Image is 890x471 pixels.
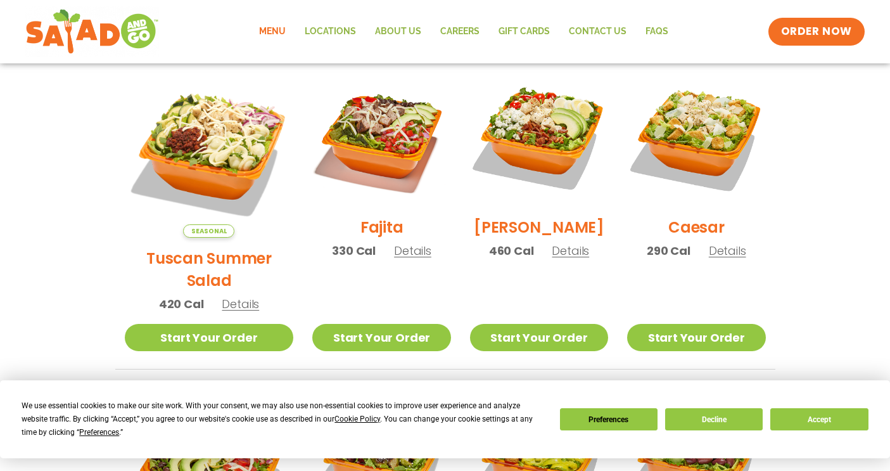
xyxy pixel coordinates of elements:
[79,428,119,437] span: Preferences
[781,24,852,39] span: ORDER NOW
[125,247,294,292] h2: Tuscan Summer Salad
[295,17,366,46] a: Locations
[489,17,559,46] a: GIFT CARDS
[159,295,204,313] span: 420 Cal
[222,296,259,312] span: Details
[474,216,604,238] h2: [PERSON_NAME]
[394,243,431,259] span: Details
[312,68,450,207] img: Product photo for Fajita Salad
[709,243,746,259] span: Details
[334,415,380,423] span: Cookie Policy
[627,324,765,351] a: Start Your Order
[431,17,489,46] a: Careers
[470,324,608,351] a: Start Your Order
[560,408,658,430] button: Preferences
[470,68,608,207] img: Product photo for Cobb Salad
[559,17,636,46] a: Contact Us
[489,242,534,259] span: 460 Cal
[125,68,294,238] img: Product photo for Tuscan Summer Salad
[360,216,404,238] h2: Fajita
[366,17,431,46] a: About Us
[22,399,544,439] div: We use essential cookies to make our site work. With your consent, we may also use non-essential ...
[647,242,690,259] span: 290 Cal
[636,17,678,46] a: FAQs
[668,216,725,238] h2: Caesar
[768,18,865,46] a: ORDER NOW
[25,6,159,57] img: new-SAG-logo-768×292
[770,408,868,430] button: Accept
[627,68,765,207] img: Product photo for Caesar Salad
[125,324,294,351] a: Start Your Order
[250,17,295,46] a: Menu
[332,242,376,259] span: 330 Cal
[552,243,589,259] span: Details
[183,224,234,238] span: Seasonal
[312,324,450,351] a: Start Your Order
[665,408,763,430] button: Decline
[250,17,678,46] nav: Menu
